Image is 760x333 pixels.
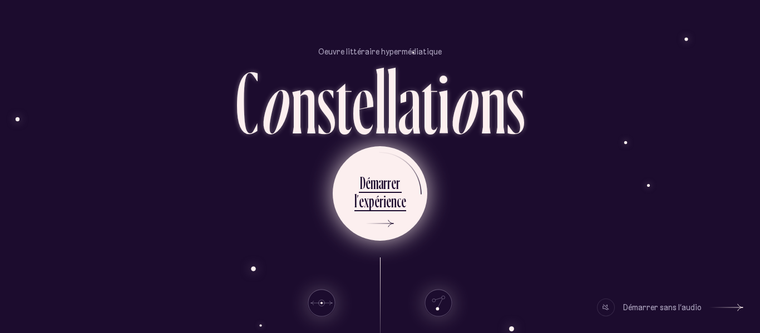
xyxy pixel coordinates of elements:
div: r [383,172,387,193]
p: Oeuvre littéraire hypermédiatique [318,46,442,57]
div: o [448,57,480,146]
div: m [371,172,378,193]
div: x [364,190,369,212]
div: e [352,57,374,146]
div: i [438,57,450,146]
div: s [506,57,525,146]
div: C [235,57,259,146]
div: a [378,172,383,193]
div: c [397,190,401,212]
div: e [386,190,391,212]
div: a [398,57,421,146]
div: e [359,190,364,212]
div: r [387,172,391,193]
div: s [317,57,335,146]
div: l [354,190,357,212]
div: e [391,172,396,193]
div: n [480,57,506,146]
div: e [401,190,406,212]
div: Démarrer sans l’audio [623,299,702,316]
div: n [291,57,317,146]
div: p [369,190,374,212]
div: l [386,57,398,146]
div: é [366,172,371,193]
div: t [421,57,438,146]
div: i [383,190,386,212]
div: r [396,172,400,193]
div: o [259,57,291,146]
div: n [391,190,397,212]
div: r [379,190,383,212]
div: D [360,172,366,193]
div: t [335,57,352,146]
button: Démarrerl’expérience [333,146,427,241]
div: ’ [357,190,359,212]
button: Démarrer sans l’audio [597,299,743,316]
div: é [374,190,379,212]
div: l [374,57,386,146]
